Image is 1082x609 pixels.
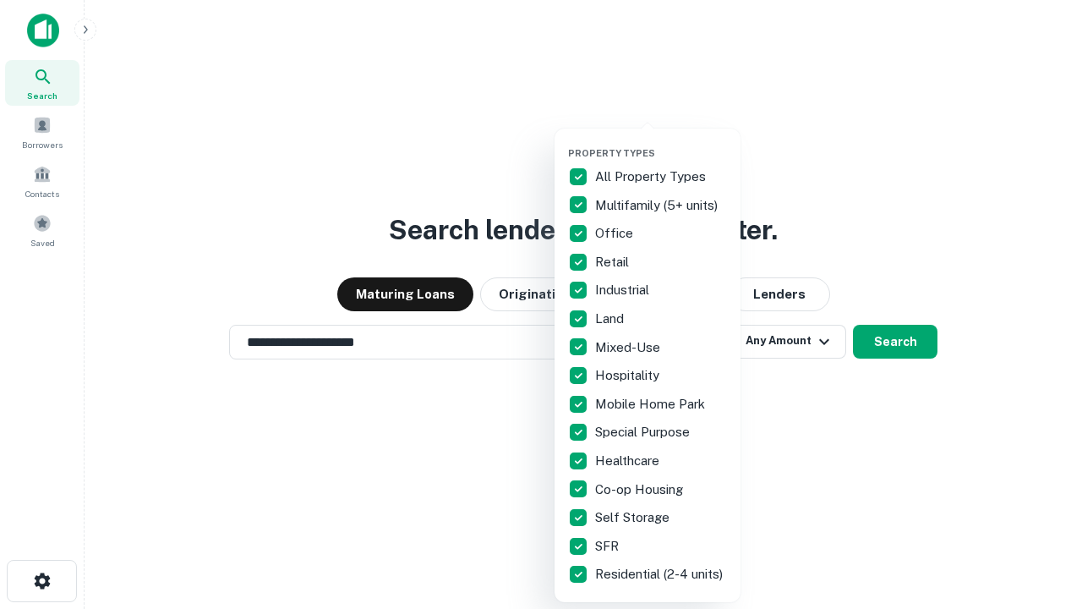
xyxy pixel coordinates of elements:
p: Residential (2-4 units) [595,564,726,584]
p: Special Purpose [595,422,693,442]
p: Industrial [595,280,653,300]
p: Office [595,223,637,244]
p: Mobile Home Park [595,394,708,414]
iframe: Chat Widget [997,474,1082,555]
p: Multifamily (5+ units) [595,195,721,216]
p: Hospitality [595,365,663,386]
span: Property Types [568,148,655,158]
p: SFR [595,536,622,557]
p: Retail [595,252,632,272]
p: Healthcare [595,451,663,471]
p: All Property Types [595,167,709,187]
p: Co-op Housing [595,480,686,500]
p: Self Storage [595,507,673,528]
p: Mixed-Use [595,337,664,358]
p: Land [595,309,627,329]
